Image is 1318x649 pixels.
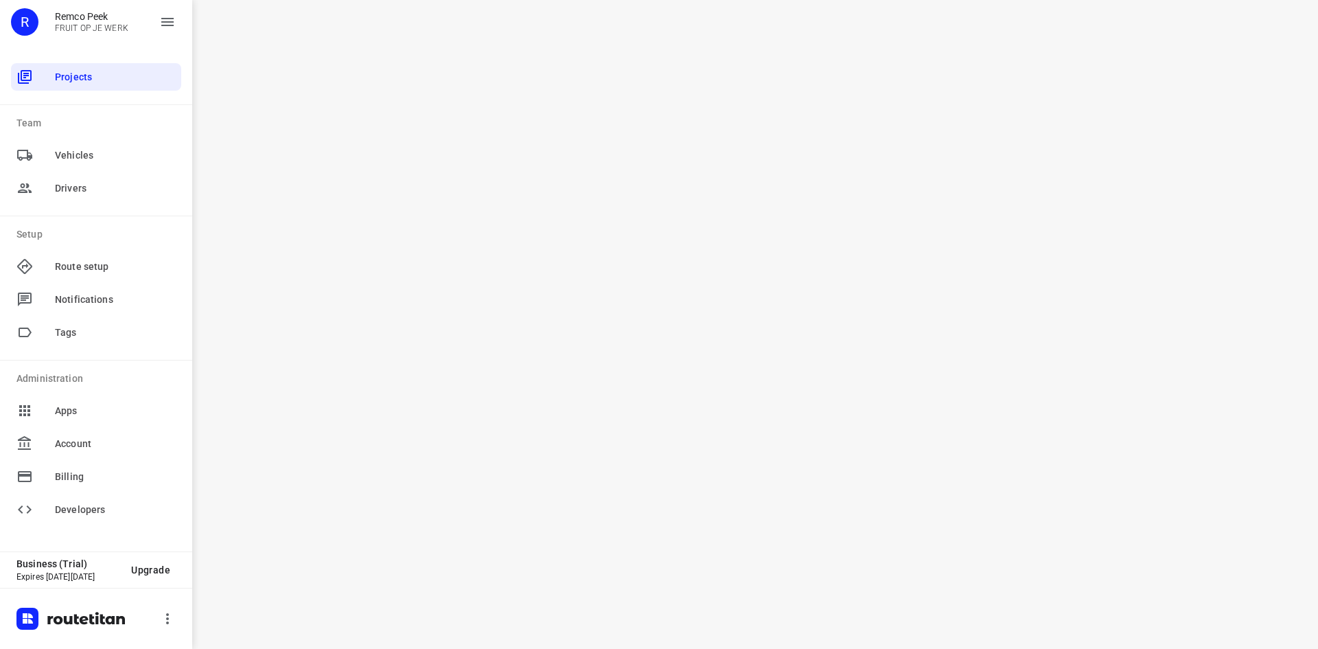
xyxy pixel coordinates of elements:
p: Expires [DATE][DATE] [16,572,120,582]
div: Apps [11,397,181,424]
span: Account [55,437,176,451]
p: Team [16,116,181,130]
span: Developers [55,503,176,517]
p: Remco Peek [55,11,128,22]
div: Drivers [11,174,181,202]
span: Billing [55,470,176,484]
div: Notifications [11,286,181,313]
div: Billing [11,463,181,490]
div: Projects [11,63,181,91]
div: Account [11,430,181,457]
span: Tags [55,326,176,340]
p: Administration [16,372,181,386]
p: FRUIT OP JE WERK [55,23,128,33]
div: Vehicles [11,141,181,169]
div: R [11,8,38,36]
div: Route setup [11,253,181,280]
span: Drivers [55,181,176,196]
div: Developers [11,496,181,523]
p: Setup [16,227,181,242]
p: Business (Trial) [16,558,120,569]
span: Upgrade [131,565,170,576]
span: Projects [55,70,176,84]
span: Apps [55,404,176,418]
span: Notifications [55,293,176,307]
button: Upgrade [120,558,181,582]
span: Route setup [55,260,176,274]
span: Vehicles [55,148,176,163]
div: Tags [11,319,181,346]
